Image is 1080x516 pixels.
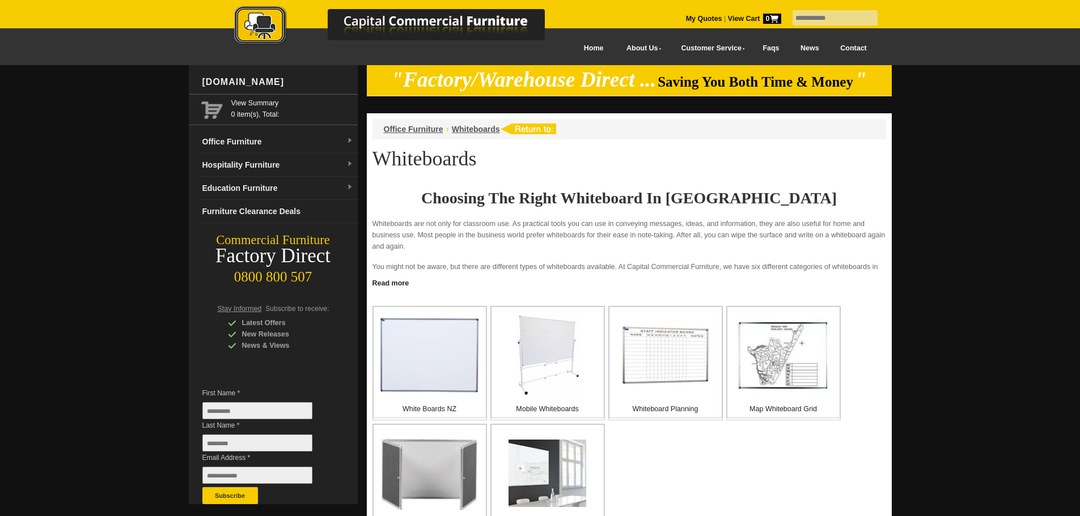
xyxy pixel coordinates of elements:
[203,6,600,50] a: Capital Commercial Furniture Logo
[490,306,605,420] a: Mobile Whiteboards Mobile Whiteboards
[228,340,336,351] div: News & Views
[452,125,500,134] a: Whiteboards
[202,420,329,431] span: Last Name *
[202,402,312,419] input: First Name *
[367,275,892,289] a: Click to read more
[189,248,358,264] div: Factory Direct
[384,125,443,134] a: Office Furniture
[189,232,358,248] div: Commercial Furniture
[608,306,723,420] a: Whiteboard Planning Whiteboard Planning
[198,200,358,223] a: Furniture Clearance Deals
[198,130,358,153] a: Office Furnituredropdown
[218,305,262,313] span: Stay Informed
[202,487,258,504] button: Subscribe
[372,306,487,420] a: White Boards NZ White Boards NZ
[609,403,722,415] p: Whiteboard Planning
[446,123,449,135] li: ›
[492,403,604,415] p: Mobile Whiteboards
[614,36,668,61] a: About Us
[265,305,329,313] span: Subscribe to receive:
[726,15,781,23] a: View Cart0
[829,36,877,61] a: Contact
[515,315,580,395] img: Mobile Whiteboards
[202,452,329,463] span: Email Address *
[189,263,358,285] div: 0800 800 507
[228,329,336,340] div: New Releases
[198,65,358,99] div: [DOMAIN_NAME]
[203,6,600,47] img: Capital Commercial Furniture Logo
[372,218,886,252] p: Whiteboards are not only for classroom use. As practical tools you can use in conveying messages,...
[346,138,353,144] img: dropdown
[231,97,353,109] a: View Summary
[622,325,709,385] img: Whiteboard Planning
[686,15,722,23] a: My Quotes
[228,317,336,329] div: Latest Offers
[509,440,586,507] img: Glass Whiteboards
[790,36,829,61] a: News
[198,177,358,200] a: Education Furnituredropdown
[391,68,656,91] em: "Factory/Warehouse Direct ...
[381,434,478,512] img: Whiteboard Cabinets
[202,387,329,399] span: First Name *
[668,36,752,61] a: Customer Service
[202,434,312,451] input: Last Name *
[763,14,781,24] span: 0
[372,148,886,169] h1: Whiteboards
[855,68,867,91] em: "
[726,306,841,420] a: Map Whiteboard Grid Map Whiteboard Grid
[500,123,556,134] img: return to
[380,317,479,393] img: White Boards NZ
[198,153,358,177] a: Hospitality Furnituredropdown
[728,15,781,23] strong: View Cart
[202,467,312,484] input: Email Address *
[727,403,840,415] p: Map Whiteboard Grid
[752,36,790,61] a: Faqs
[421,189,837,207] strong: Choosing The Right Whiteboard In [GEOGRAPHIC_DATA]
[374,403,486,415] p: White Boards NZ
[658,74,853,89] span: Saving You Both Time & Money
[372,261,886,284] p: You might not be aware, but there are different types of whiteboards available. At Capital Commer...
[231,97,353,118] span: 0 item(s), Total:
[736,316,831,395] img: Map Whiteboard Grid
[346,161,353,168] img: dropdown
[346,184,353,191] img: dropdown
